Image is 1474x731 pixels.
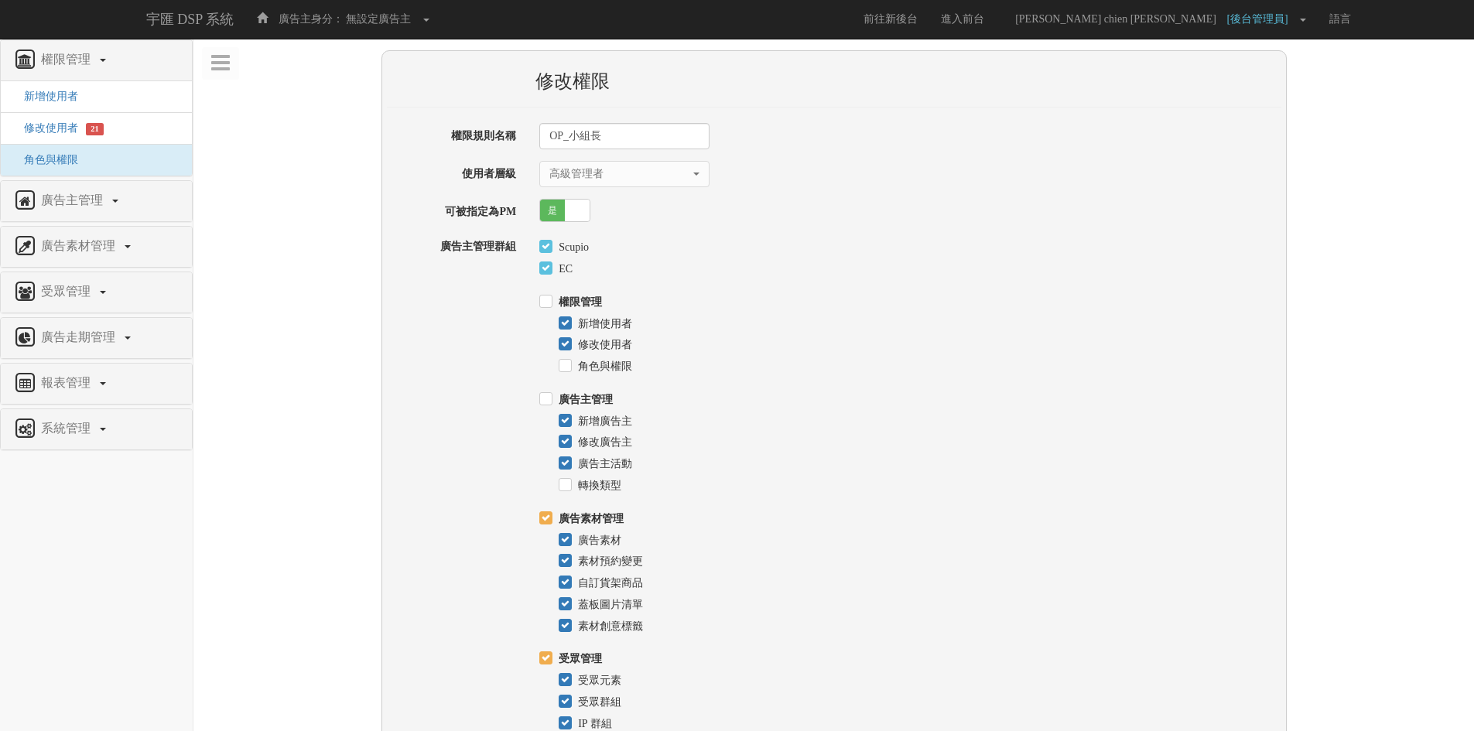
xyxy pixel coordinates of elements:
a: 受眾管理 [12,280,180,305]
label: 可被指定為PM [375,199,528,220]
label: 廣告主管理群組 [375,234,528,254]
label: 素材創意標籤 [574,619,643,634]
span: 權限管理 [37,53,98,66]
label: 廣告主活動 [574,456,632,472]
span: 無設定廣告主 [346,13,411,25]
label: EC [555,261,573,277]
a: 系統管理 [12,417,180,442]
a: 廣告素材管理 [12,234,180,259]
a: 角色與權限 [12,154,78,166]
a: 新增使用者 [12,91,78,102]
span: 報表管理 [37,376,98,389]
label: Scupio [555,240,589,255]
span: 系統管理 [37,422,98,435]
a: 修改使用者 [12,122,78,134]
span: [PERSON_NAME] chien [PERSON_NAME] [1007,13,1224,25]
label: 自訂貨架商品 [574,576,643,591]
label: 新增廣告主 [574,414,632,429]
span: 是 [540,200,565,221]
label: 蓋板圖片清單 [574,597,643,613]
span: 廣告走期管理 [37,330,123,343]
label: 修改使用者 [574,337,632,353]
label: 素材預約變更 [574,554,643,569]
button: 高級管理者 [539,161,710,187]
label: 使用者層級 [375,161,528,182]
label: 修改廣告主 [574,435,632,450]
span: [後台管理員] [1226,13,1295,25]
a: 報表管理 [12,371,180,396]
h3: 修改權限 [535,71,1281,91]
label: 角色與權限 [574,359,632,374]
a: 廣告主管理 [12,189,180,213]
label: 新增使用者 [574,316,632,332]
label: 權限管理 [555,295,602,310]
label: 廣告主管理 [555,392,613,408]
span: 廣告主身分： [279,13,344,25]
label: 廣告素材管理 [555,511,624,527]
label: 權限規則名稱 [375,123,528,144]
span: 廣告主管理 [37,193,111,207]
label: 廣告素材 [574,533,621,548]
div: 高級管理者 [549,166,690,182]
label: 受眾管理 [555,651,602,667]
label: 轉換類型 [574,478,621,494]
label: 受眾群組 [574,695,621,710]
a: 廣告走期管理 [12,326,180,350]
span: 廣告素材管理 [37,239,123,252]
a: 權限管理 [12,48,180,73]
span: 21 [86,123,104,135]
span: 受眾管理 [37,285,98,298]
label: 受眾元素 [574,673,621,688]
